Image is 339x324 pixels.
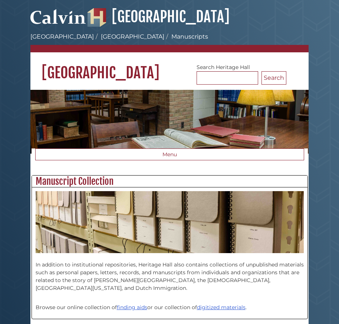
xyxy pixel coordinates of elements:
a: [GEOGRAPHIC_DATA] [88,7,230,26]
p: In addition to institutional repositories, Heritage Hall also contains collections of unpublished... [36,253,304,292]
a: Calvin University [30,17,86,24]
a: [GEOGRAPHIC_DATA] [30,33,94,40]
button: Menu [35,148,304,160]
button: Search [261,71,286,85]
p: Browse our online collection of or our collection of . [36,296,304,311]
a: finding aids [117,304,147,311]
li: Manuscripts [164,32,208,41]
a: digitized materials [197,304,246,311]
a: [GEOGRAPHIC_DATA] [101,33,164,40]
h1: [GEOGRAPHIC_DATA] [30,52,309,82]
img: Calvin [30,6,86,27]
img: Hekman Library Logo [88,8,106,27]
h2: Manuscript Collection [32,176,307,187]
img: Heritage Hall Manuscript Collection boxes [36,191,304,253]
nav: breadcrumb [30,32,309,52]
